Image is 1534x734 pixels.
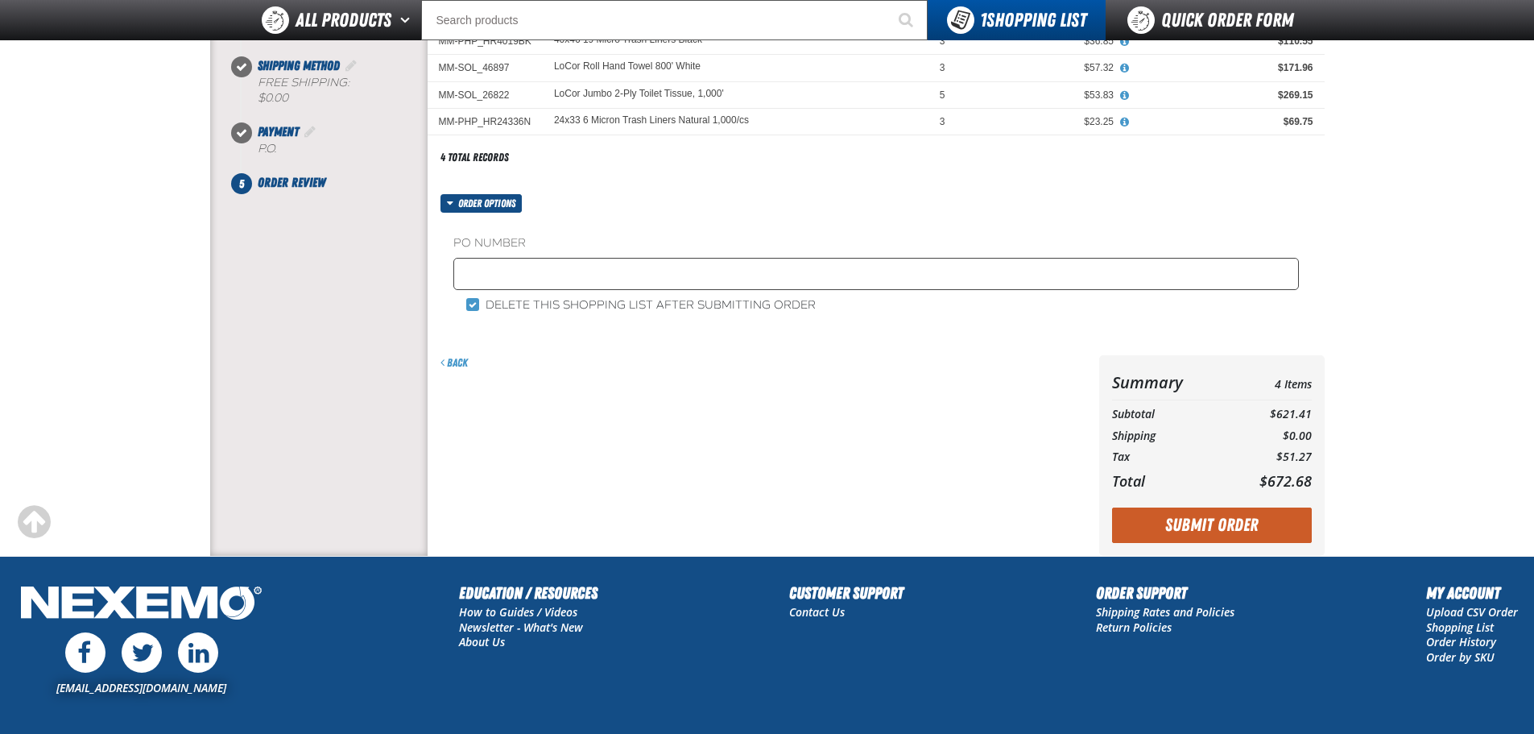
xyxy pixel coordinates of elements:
[242,56,428,122] li: Shipping Method. Step 3 of 5. Completed
[967,89,1114,102] div: $53.83
[466,298,816,313] label: Delete this shopping list after submitting order
[458,194,522,213] span: Order options
[554,89,724,100] a: LoCor Jumbo 2-Ply Toilet Tissue, 1,000'
[16,581,267,628] img: Nexemo Logo
[940,116,945,127] span: 3
[258,124,299,139] span: Payment
[1112,425,1227,447] th: Shipping
[1136,61,1313,74] div: $171.96
[1426,581,1518,605] h2: My Account
[459,604,577,620] a: How to Guides / Videos
[1426,634,1496,649] a: Order History
[459,581,597,605] h2: Education / Resources
[428,81,543,108] td: MM-SOL_26822
[258,175,325,190] span: Order Review
[428,108,543,135] td: MM-PHP_HR24336N
[1426,604,1518,620] a: Upload CSV Order
[967,35,1114,48] div: $36.85
[428,28,543,55] td: MM-PHP_HR4019BK
[56,680,226,695] a: [EMAIL_ADDRESS][DOMAIN_NAME]
[1114,35,1135,49] button: View All Prices for 40x46 19 Micro Trash Liners Black
[440,150,509,165] div: 4 total records
[231,173,252,194] span: 5
[789,581,903,605] h2: Customer Support
[1226,446,1311,468] td: $51.27
[466,298,479,311] input: Delete this shopping list after submitting order
[1112,368,1227,396] th: Summary
[343,58,359,73] a: Edit Shipping Method
[980,9,986,31] strong: 1
[16,504,52,540] div: Scroll to the top
[1136,35,1313,48] div: $110.55
[1114,115,1135,130] button: View All Prices for 24x33 6 Micron Trash Liners Natural 1,000/cs
[1226,404,1311,425] td: $621.41
[1096,604,1234,620] a: Shipping Rates and Policies
[1112,404,1227,425] th: Subtotal
[242,122,428,173] li: Payment. Step 4 of 5. Completed
[940,89,945,101] span: 5
[302,124,318,139] a: Edit Payment
[789,604,845,620] a: Contact Us
[1259,471,1312,491] span: $672.68
[1112,508,1312,543] button: Submit Order
[440,356,468,369] a: Back
[440,194,523,213] button: Order options
[1114,89,1135,103] button: View All Prices for LoCor Jumbo 2-Ply Toilet Tissue, 1,000'
[242,173,428,193] li: Order Review. Step 5 of 5. Not Completed
[296,6,391,35] span: All Products
[940,35,945,47] span: 3
[1096,581,1234,605] h2: Order Support
[1426,620,1494,635] a: Shopping List
[1226,425,1311,447] td: $0.00
[554,61,701,73] a: LoCor Roll Hand Towel 800' White
[459,634,505,649] a: About Us
[554,115,749,126] a: 24x33 6 Micron Trash Liners Natural 1,000/cs
[258,58,340,73] span: Shipping Method
[1114,61,1135,76] button: View All Prices for LoCor Roll Hand Towel 800' White
[258,91,288,105] strong: $0.00
[1136,115,1313,128] div: $69.75
[1096,620,1172,635] a: Return Policies
[428,55,543,81] td: MM-SOL_46897
[554,35,702,46] a: 40x46 19 Micro Trash Liners Black
[258,76,428,106] div: Free Shipping:
[1136,89,1313,102] div: $269.15
[1112,446,1227,468] th: Tax
[980,9,1086,31] span: Shopping List
[967,61,1114,74] div: $57.32
[1112,468,1227,494] th: Total
[1426,649,1495,665] a: Order by SKU
[967,115,1114,128] div: $23.25
[258,142,428,157] div: P.O.
[940,62,945,73] span: 3
[453,236,1299,251] label: PO Number
[1226,368,1311,396] td: 4 Items
[459,620,583,635] a: Newsletter - What's New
